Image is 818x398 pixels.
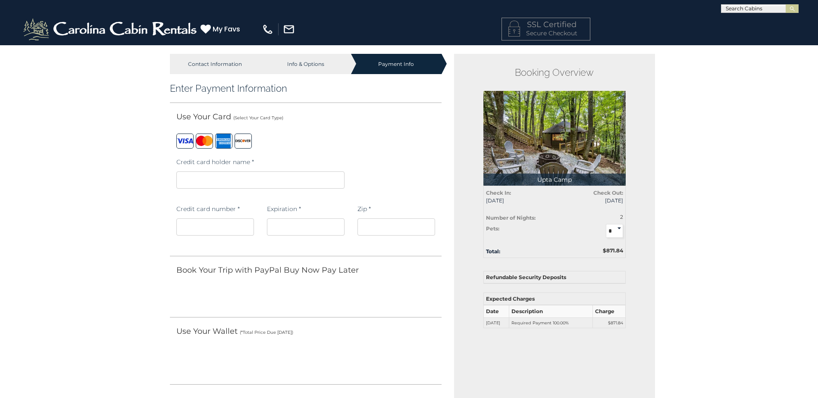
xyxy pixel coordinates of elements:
[176,283,241,306] iframe: PayPal-paylater
[555,247,630,254] div: $871.84
[483,305,509,317] th: Date
[176,205,240,213] label: Credit card number *
[22,16,201,42] img: White-1-2.png
[486,225,499,232] strong: Pets:
[483,271,625,284] th: Refundable Security Deposits
[267,205,301,213] label: Expiration *
[243,343,308,367] iframe: PayPal-venmo
[486,190,511,196] strong: Check In:
[201,24,242,35] a: My Favs
[593,190,623,196] strong: Check Out:
[213,24,240,34] span: My Favs
[176,158,254,166] label: Credit card holder name *
[233,115,283,121] small: (Select Your Card Type)
[176,343,241,367] iframe: PayPal-paypal
[508,21,583,29] h4: SSL Certified
[509,317,593,328] td: Required Payment 100.00%
[357,205,371,213] label: Zip *
[262,23,274,35] img: phone-regular-white.png
[483,317,509,328] td: [DATE]
[483,91,626,186] img: 1724513921_thumbnail.jpeg
[170,83,442,94] h3: Enter Payment Information
[240,330,293,335] small: (*Total Price Due [DATE])
[176,326,238,336] span: Use Your Wallet
[586,213,623,221] div: 2
[176,265,359,275] span: Book Your Trip with PayPal Buy Now Pay Later
[593,317,626,328] td: $871.84
[483,174,626,186] p: Upta Camp
[486,248,500,255] strong: Total:
[486,215,536,221] strong: Number of Nights:
[176,112,231,121] span: Use Your Card
[483,293,625,305] th: Expected Charges
[283,23,295,35] img: mail-regular-white.png
[508,29,583,37] p: Secure Checkout
[508,21,520,37] img: LOCKICON1.png
[486,197,548,204] span: [DATE]
[593,305,626,317] th: Charge
[483,67,626,78] h2: Booking Overview
[561,197,623,204] span: [DATE]
[509,305,593,317] th: Description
